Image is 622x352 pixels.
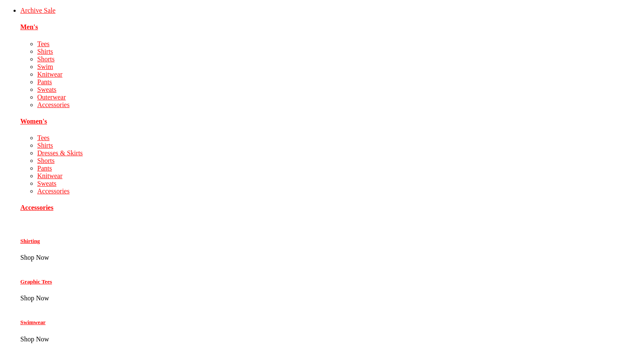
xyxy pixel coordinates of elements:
[20,319,46,325] a: Swimwear
[37,149,83,157] a: Dresses & Skirts
[37,165,52,172] a: Pants
[20,278,52,285] a: Graphic Tees
[37,142,53,149] a: Shirts
[20,23,38,30] a: Men's
[20,238,40,244] a: Shirting
[20,254,49,261] span: Shop Now
[37,180,56,187] a: Sweats
[20,294,49,302] span: Shop Now
[37,172,63,179] a: Knitwear
[20,118,47,125] a: Women's
[37,48,53,55] a: Shirts
[20,7,55,14] a: Archive Sale
[37,93,66,101] a: Outerwear
[37,134,50,141] a: Tees
[37,157,55,164] a: Shorts
[37,101,69,108] a: Accessories
[20,335,49,343] span: Shop Now
[37,55,55,63] a: Shorts
[37,78,52,85] a: Pants
[37,187,69,195] a: Accessories
[37,63,53,70] a: Swim
[37,86,56,93] a: Sweats
[37,40,50,47] a: Tees
[20,204,53,211] a: Accessories
[37,71,63,78] a: Knitwear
